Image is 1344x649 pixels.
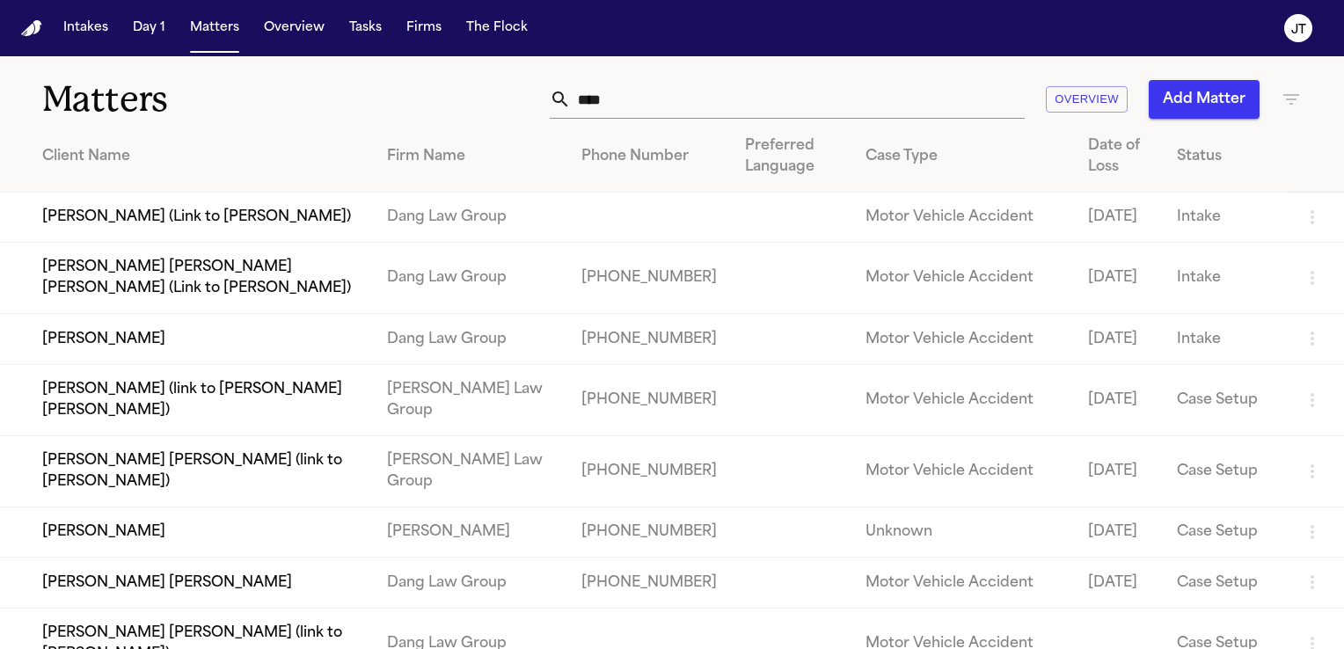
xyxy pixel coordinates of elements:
[257,12,332,44] button: Overview
[1163,435,1288,507] td: Case Setup
[1088,135,1149,178] div: Date of Loss
[399,12,449,44] button: Firms
[567,507,731,557] td: [PHONE_NUMBER]
[1177,146,1274,167] div: Status
[1163,193,1288,243] td: Intake
[1163,507,1288,557] td: Case Setup
[851,364,1074,435] td: Motor Vehicle Accident
[1074,364,1163,435] td: [DATE]
[56,12,115,44] button: Intakes
[373,435,567,507] td: [PERSON_NAME] Law Group
[567,364,731,435] td: [PHONE_NUMBER]
[42,77,395,121] h1: Matters
[851,507,1074,557] td: Unknown
[745,135,837,178] div: Preferred Language
[567,243,731,314] td: [PHONE_NUMBER]
[373,243,567,314] td: Dang Law Group
[126,12,172,44] button: Day 1
[851,314,1074,364] td: Motor Vehicle Accident
[1074,314,1163,364] td: [DATE]
[21,20,42,37] a: Home
[1074,243,1163,314] td: [DATE]
[1046,86,1128,113] button: Overview
[567,558,731,608] td: [PHONE_NUMBER]
[1074,507,1163,557] td: [DATE]
[373,507,567,557] td: [PERSON_NAME]
[567,435,731,507] td: [PHONE_NUMBER]
[387,146,553,167] div: Firm Name
[581,146,717,167] div: Phone Number
[459,12,535,44] button: The Flock
[1163,243,1288,314] td: Intake
[1074,558,1163,608] td: [DATE]
[21,20,42,37] img: Finch Logo
[1074,193,1163,243] td: [DATE]
[1074,435,1163,507] td: [DATE]
[373,314,567,364] td: Dang Law Group
[1163,314,1288,364] td: Intake
[851,558,1074,608] td: Motor Vehicle Accident
[373,193,567,243] td: Dang Law Group
[851,243,1074,314] td: Motor Vehicle Accident
[373,364,567,435] td: [PERSON_NAME] Law Group
[1163,558,1288,608] td: Case Setup
[866,146,1060,167] div: Case Type
[567,314,731,364] td: [PHONE_NUMBER]
[342,12,389,44] button: Tasks
[1163,364,1288,435] td: Case Setup
[1291,24,1306,36] text: JT
[42,146,359,167] div: Client Name
[373,558,567,608] td: Dang Law Group
[1149,80,1260,119] button: Add Matter
[851,435,1074,507] td: Motor Vehicle Accident
[851,193,1074,243] td: Motor Vehicle Accident
[183,12,246,44] button: Matters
